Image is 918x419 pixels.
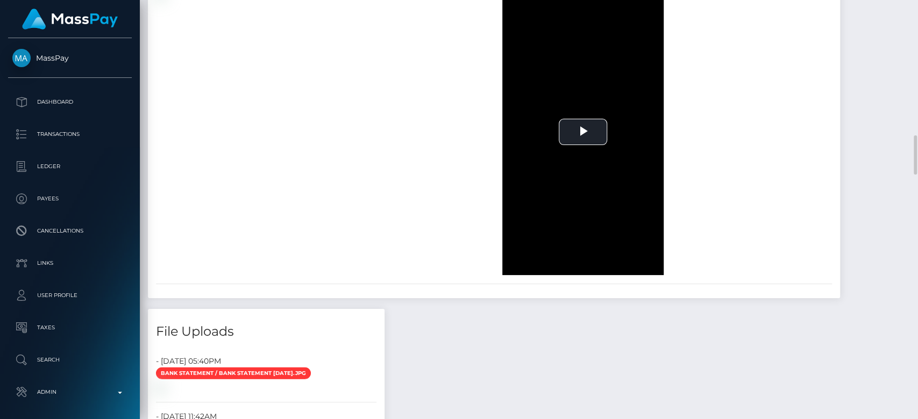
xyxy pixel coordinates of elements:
[12,126,127,142] p: Transactions
[8,218,132,244] a: Cancellations
[8,379,132,406] a: Admin
[8,153,132,180] a: Ledger
[22,9,118,30] img: MassPay Logo
[12,255,127,271] p: Links
[8,53,132,63] span: MassPay
[12,320,127,336] p: Taxes
[148,356,385,367] div: - [DATE] 05:40PM
[12,223,127,239] p: Cancellations
[12,158,127,175] p: Ledger
[12,94,127,110] p: Dashboard
[12,191,127,207] p: Payees
[156,322,376,341] h4: File Uploads
[559,119,607,145] button: Play Video
[8,282,132,309] a: User Profile
[156,384,165,392] img: a4b85c38-ae1c-4d3c-9b93-29d326649709
[156,367,311,379] span: Bank Statement / bank statement [DATE].jpg
[8,185,132,212] a: Payees
[12,384,127,400] p: Admin
[8,346,132,373] a: Search
[12,352,127,368] p: Search
[8,314,132,341] a: Taxes
[8,121,132,148] a: Transactions
[12,49,31,67] img: MassPay
[8,89,132,115] a: Dashboard
[8,250,132,277] a: Links
[12,287,127,304] p: User Profile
